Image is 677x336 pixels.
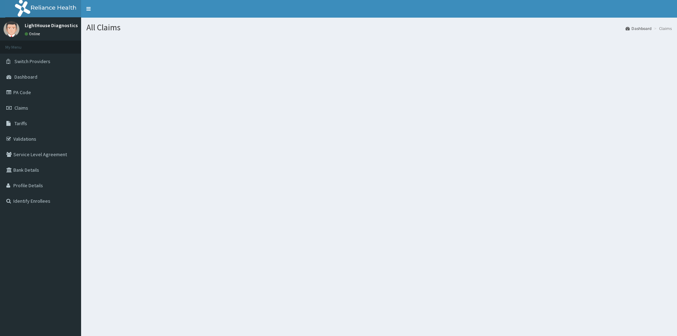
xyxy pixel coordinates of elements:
[14,120,27,127] span: Tariffs
[14,74,37,80] span: Dashboard
[25,31,42,36] a: Online
[652,25,672,31] li: Claims
[14,58,50,65] span: Switch Providers
[626,25,652,31] a: Dashboard
[25,23,78,28] p: LightHouse Diagnostics
[4,21,19,37] img: User Image
[86,23,672,32] h1: All Claims
[14,105,28,111] span: Claims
